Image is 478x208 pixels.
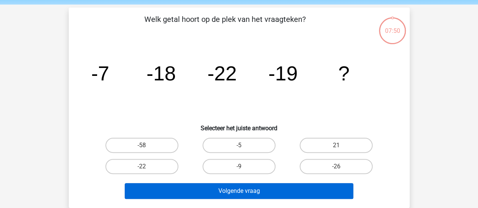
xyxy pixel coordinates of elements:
[338,62,350,85] tspan: ?
[207,62,237,85] tspan: -22
[81,119,398,132] h6: Selecteer het juiste antwoord
[378,17,407,35] div: 07:50
[146,62,176,85] tspan: -18
[91,62,109,85] tspan: -7
[300,159,373,174] label: -26
[268,62,298,85] tspan: -19
[203,138,275,153] label: -5
[105,159,178,174] label: -22
[81,14,369,36] p: Welk getal hoort op de plek van het vraagteken?
[125,183,353,199] button: Volgende vraag
[203,159,275,174] label: -9
[300,138,373,153] label: 21
[105,138,178,153] label: -58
